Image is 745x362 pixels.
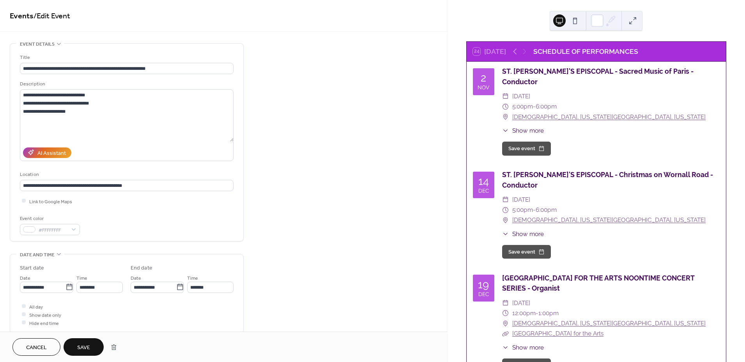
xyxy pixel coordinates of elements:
[37,149,66,157] div: AI Assistant
[502,195,509,205] div: ​
[77,344,90,352] span: Save
[131,274,141,282] span: Date
[478,279,489,290] div: 19
[502,230,544,239] button: ​Show more
[502,343,509,352] div: ​
[536,308,538,318] span: -
[29,319,59,327] span: Hide end time
[502,274,695,292] a: [GEOGRAPHIC_DATA] FOR THE ARTS NOONTIME CONCERT SERIES - Organist
[20,264,44,272] div: Start date
[20,40,55,48] span: Event details
[502,66,720,87] div: ST. [PERSON_NAME]'S EPISCOPAL - Sacred Music of Paris - Conductor
[512,126,544,135] span: Show more
[512,318,706,328] a: [DEMOGRAPHIC_DATA], [US_STATE][GEOGRAPHIC_DATA], [US_STATE]
[502,112,509,122] div: ​
[20,53,232,62] div: Title
[502,101,509,112] div: ​
[478,176,489,187] div: 14
[187,274,198,282] span: Time
[512,205,533,215] span: 5:00pm
[512,91,530,101] span: [DATE]
[502,126,544,135] button: ​Show more
[131,264,152,272] div: End date
[23,147,71,158] button: AI Assistant
[533,205,536,215] span: -
[502,245,551,259] button: Save event
[533,46,638,57] div: SCHEDULE OF PERFORMANCES
[502,318,509,328] div: ​
[512,215,706,225] a: [DEMOGRAPHIC_DATA], [US_STATE][GEOGRAPHIC_DATA], [US_STATE]
[26,344,47,352] span: Cancel
[10,9,34,24] a: Events
[502,215,509,225] div: ​
[478,292,489,297] div: Dec
[34,9,70,24] span: / Edit Event
[512,101,533,112] span: 5:00pm
[502,343,544,352] button: ​Show more
[502,308,509,318] div: ​
[512,308,536,318] span: 12:00pm
[536,101,557,112] span: 6:00pm
[533,101,536,112] span: -
[481,73,486,83] div: 2
[502,328,509,339] div: ​
[512,298,530,308] span: [DATE]
[478,85,489,90] div: Nov
[29,303,43,311] span: All day
[502,230,509,239] div: ​
[512,195,530,205] span: [DATE]
[512,330,603,337] a: [GEOGRAPHIC_DATA] for the Arts
[538,308,559,318] span: 1:00pm
[39,226,67,234] span: #FFFFFFFF
[478,188,489,194] div: Dec
[502,91,509,101] div: ​
[502,170,720,190] div: ST. [PERSON_NAME]'S EPISCOPAL - Christmas on Wornall Road - Conductor
[502,126,509,135] div: ​
[64,338,104,356] button: Save
[12,338,60,356] button: Cancel
[502,205,509,215] div: ​
[502,298,509,308] div: ​
[76,274,87,282] span: Time
[512,230,544,239] span: Show more
[20,274,30,282] span: Date
[20,80,232,88] div: Description
[20,251,55,259] span: Date and time
[502,142,551,156] button: Save event
[20,215,78,223] div: Event color
[536,205,557,215] span: 6:00pm
[29,197,72,206] span: Link to Google Maps
[512,343,544,352] span: Show more
[29,311,61,319] span: Show date only
[20,170,232,179] div: Location
[512,112,706,122] a: [DEMOGRAPHIC_DATA], [US_STATE][GEOGRAPHIC_DATA], [US_STATE]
